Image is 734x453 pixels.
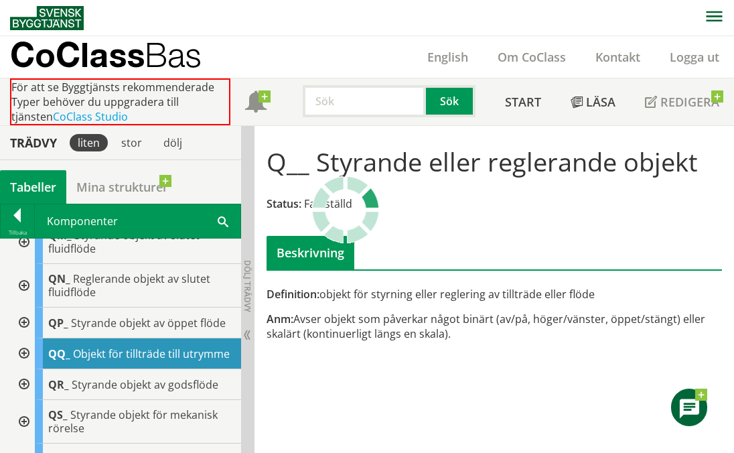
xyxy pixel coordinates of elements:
div: Gå till informationssidan för CoClass Studio [11,264,241,308]
a: Redigera [630,78,734,125]
div: objekt för styrning eller reglering av tillträde eller flöde [267,287,721,302]
a: English [413,49,483,65]
div: Gå till informationssidan för CoClass Studio [11,369,241,400]
span: QR_ [48,377,69,392]
div: Gå till informationssidan för CoClass Studio [11,400,241,444]
img: Laddar [312,176,379,243]
input: Sök [303,85,426,117]
div: Gå till informationssidan för CoClass Studio [11,308,241,338]
span: Objekt för tillträde till utrymme [73,346,230,361]
a: Kontakt [581,49,655,65]
a: CoClassBas [10,36,230,78]
span: Styrande objekt av slutet fluidflöde [48,228,200,256]
a: Start [490,78,556,125]
span: Notifikationer [245,92,267,114]
img: Svensk Byggtjänst [10,6,84,30]
a: Mina strukturer [66,170,178,204]
a: CoClass Studio [53,109,128,124]
span: Fastställd [304,196,352,211]
div: Gå till informationssidan för CoClass Studio [11,220,241,264]
span: Styrande objekt för mekanisk rörelse [48,407,218,436]
a: Om CoClass [483,49,581,65]
span: Redigera [660,94,719,110]
span: Bas [145,35,202,74]
div: Avser objekt som påverkar något binärt (av/på, höger/vänster, öppet/stängt) eller skalärt (kontin... [267,312,721,341]
div: liten [70,134,108,151]
div: Gå till informationssidan för CoClass Studio [11,338,241,369]
p: CoClass [10,47,202,62]
button: Sök [426,85,475,117]
span: QS_ [48,407,68,422]
span: Status: [267,196,301,211]
div: Trädvy [3,135,64,150]
div: dölj [155,134,190,151]
span: QQ_ [48,346,70,361]
div: Komponenter [35,204,240,238]
a: Läsa [556,78,630,125]
div: För att se Byggtjänsts rekommenderade Typer behöver du uppgradera till tjänsten [10,78,230,125]
h1: Q__ Styrande eller reglerande objekt [267,147,698,176]
span: Start [505,94,541,110]
div: stor [113,134,150,151]
span: Styrande objekt av öppet flöde [71,316,226,330]
span: Sök i tabellen [218,214,228,228]
span: QP_ [48,316,68,330]
span: Läsa [586,94,615,110]
span: QN_ [48,271,70,286]
span: Dölj trädvy [242,260,253,312]
span: Reglerande objekt av slutet fluidflöde [48,271,210,300]
span: Definition: [267,287,319,302]
div: Tillbaka [1,227,34,238]
span: Styrande objekt av godsflöde [72,377,218,392]
span: Anm: [267,312,293,326]
div: Beskrivning [267,236,354,269]
a: Logga ut [655,49,734,65]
